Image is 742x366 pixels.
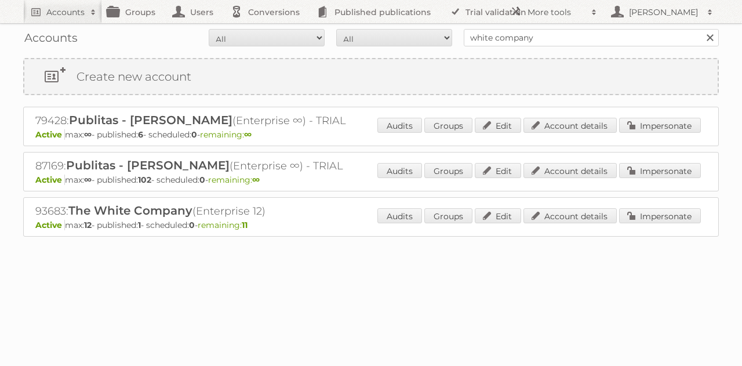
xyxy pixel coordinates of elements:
[35,129,707,140] p: max: - published: - scheduled: -
[208,175,260,185] span: remaining:
[35,204,441,219] h2: 93683: (Enterprise 12)
[69,113,232,127] span: Publitas - [PERSON_NAME]
[475,208,521,223] a: Edit
[377,118,422,133] a: Audits
[424,118,472,133] a: Groups
[84,220,92,230] strong: 12
[138,220,141,230] strong: 1
[35,220,65,230] span: Active
[475,118,521,133] a: Edit
[200,129,252,140] span: remaining:
[523,208,617,223] a: Account details
[66,158,230,172] span: Publitas - [PERSON_NAME]
[424,208,472,223] a: Groups
[198,220,248,230] span: remaining:
[377,208,422,223] a: Audits
[523,163,617,178] a: Account details
[244,129,252,140] strong: ∞
[191,129,197,140] strong: 0
[35,220,707,230] p: max: - published: - scheduled: -
[35,175,707,185] p: max: - published: - scheduled: -
[528,6,585,18] h2: More tools
[619,163,701,178] a: Impersonate
[377,163,422,178] a: Audits
[619,118,701,133] a: Impersonate
[35,158,441,173] h2: 87169: (Enterprise ∞) - TRIAL
[424,163,472,178] a: Groups
[189,220,195,230] strong: 0
[138,129,143,140] strong: 6
[84,175,92,185] strong: ∞
[84,129,92,140] strong: ∞
[24,59,718,94] a: Create new account
[35,175,65,185] span: Active
[252,175,260,185] strong: ∞
[35,113,441,128] h2: 79428: (Enterprise ∞) - TRIAL
[626,6,701,18] h2: [PERSON_NAME]
[68,204,192,218] span: The White Company
[138,175,151,185] strong: 102
[35,129,65,140] span: Active
[523,118,617,133] a: Account details
[199,175,205,185] strong: 0
[475,163,521,178] a: Edit
[46,6,85,18] h2: Accounts
[242,220,248,230] strong: 11
[619,208,701,223] a: Impersonate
